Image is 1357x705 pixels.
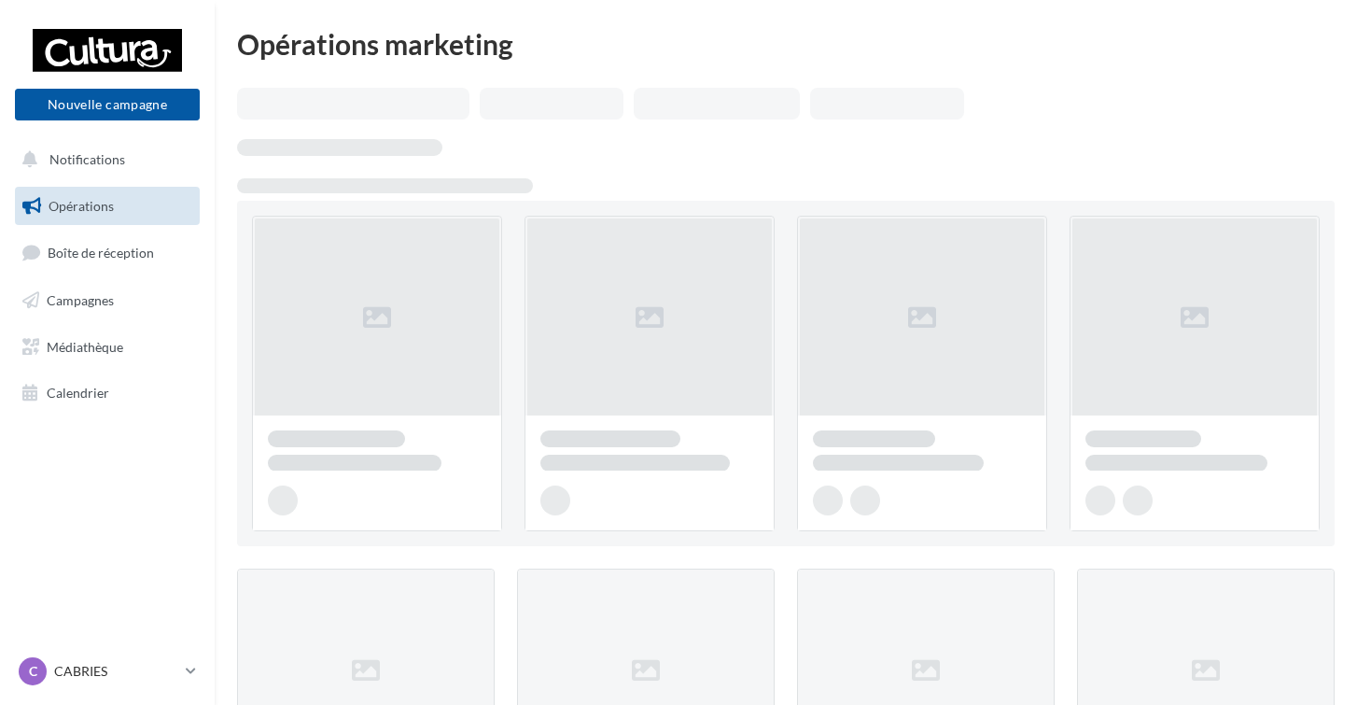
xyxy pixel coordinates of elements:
p: CABRIES [54,662,178,681]
span: Opérations [49,198,114,214]
a: Médiathèque [11,328,203,367]
a: Campagnes [11,281,203,320]
button: Nouvelle campagne [15,89,200,120]
span: Calendrier [47,385,109,401]
a: Opérations [11,187,203,226]
span: Notifications [49,151,125,167]
a: C CABRIES [15,654,200,689]
div: Opérations marketing [237,30,1335,58]
span: Boîte de réception [48,245,154,261]
button: Notifications [11,140,196,179]
span: C [29,662,37,681]
a: Boîte de réception [11,233,203,273]
a: Calendrier [11,374,203,413]
span: Médiathèque [47,338,123,354]
span: Campagnes [47,292,114,308]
